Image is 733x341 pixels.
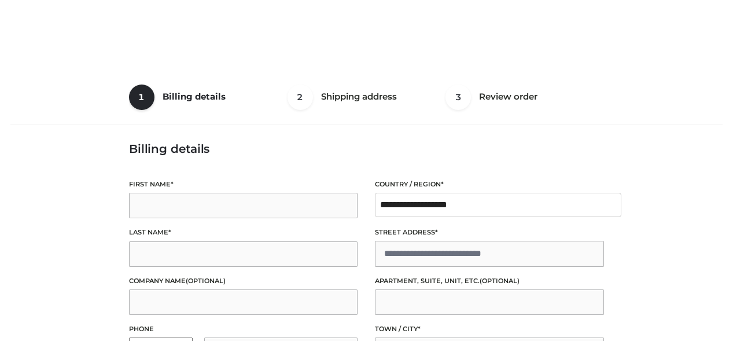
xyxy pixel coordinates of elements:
label: First name [129,179,358,190]
span: Review order [479,91,537,102]
span: (optional) [186,277,226,285]
label: Town / City [375,324,604,335]
label: Phone [129,324,358,335]
label: Country / Region [375,179,604,190]
span: 2 [288,85,313,110]
span: Billing details [163,91,226,102]
span: Shipping address [321,91,397,102]
label: Street address [375,227,604,238]
span: 1 [129,85,154,110]
span: (optional) [480,277,520,285]
h3: Billing details [129,142,604,156]
span: 3 [445,85,471,110]
label: Company name [129,276,358,287]
label: Last name [129,227,358,238]
label: Apartment, suite, unit, etc. [375,276,604,287]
